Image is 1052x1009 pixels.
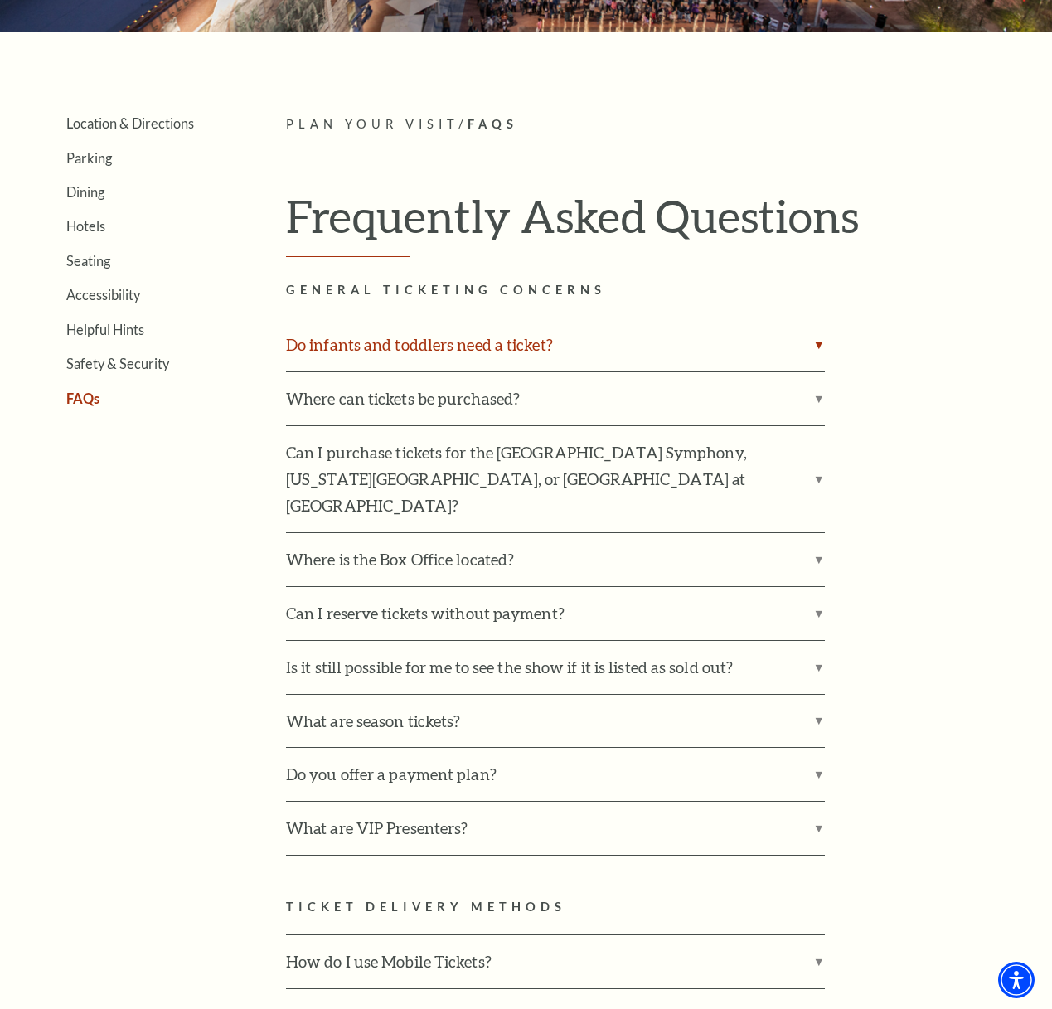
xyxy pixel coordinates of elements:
div: Accessibility Menu [998,962,1035,998]
a: Safety & Security [66,356,169,371]
label: Do infants and toddlers need a ticket? [286,318,825,371]
span: Plan Your Visit [286,117,458,131]
a: Hotels [66,218,105,234]
span: FAQs [468,117,518,131]
h2: GENERAL TICKETING CONCERNS [286,280,1035,301]
a: Location & Directions [66,115,194,131]
label: Is it still possible for me to see the show if it is listed as sold out? [286,641,825,694]
a: Helpful Hints [66,322,144,337]
label: Do you offer a payment plan? [286,748,825,801]
label: How do I use Mobile Tickets? [286,935,825,988]
h1: Frequently Asked Questions [286,189,1035,257]
label: Where can tickets be purchased? [286,372,825,425]
label: Where is the Box Office located? [286,533,825,586]
p: / [286,114,1035,135]
label: Can I purchase tickets for the [GEOGRAPHIC_DATA] Symphony, [US_STATE][GEOGRAPHIC_DATA], or [GEOGR... [286,426,825,532]
h2: TICKET DELIVERY METHODS [286,897,1035,918]
a: Seating [66,253,110,269]
a: Accessibility [66,287,140,303]
a: FAQs [66,391,99,406]
label: What are VIP Presenters? [286,802,825,855]
label: Can I reserve tickets without payment? [286,587,825,640]
label: What are season tickets? [286,695,825,748]
a: Parking [66,150,112,166]
a: Dining [66,184,104,200]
